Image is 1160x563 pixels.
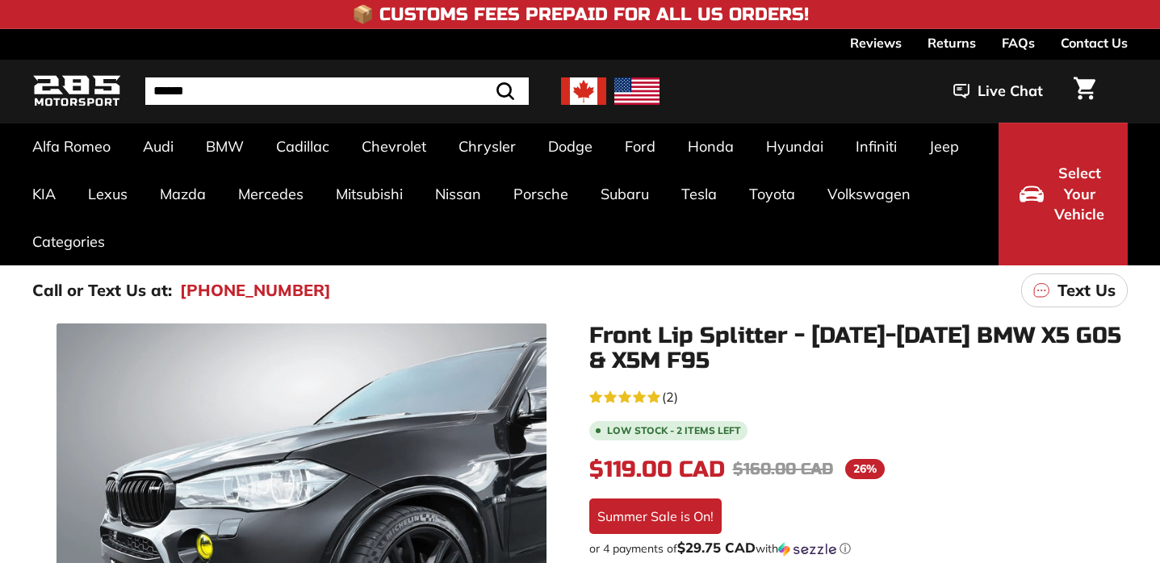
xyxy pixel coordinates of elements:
span: $119.00 CAD [589,456,725,483]
a: Jeep [913,123,975,170]
a: 5.0 rating (2 votes) [589,386,1129,407]
a: Ford [609,123,672,170]
a: Mazda [144,170,222,218]
img: Logo_285_Motorsport_areodynamics_components [32,73,121,111]
div: or 4 payments of with [589,540,1129,557]
input: Search [145,77,529,105]
img: Sezzle [778,542,836,557]
a: Nissan [419,170,497,218]
a: Subaru [584,170,665,218]
a: Lexus [72,170,144,218]
a: Categories [16,218,121,265]
a: Text Us [1021,273,1128,307]
div: Summer Sale is On! [589,498,722,534]
span: 26% [845,459,885,479]
a: FAQs [1002,29,1035,56]
span: $29.75 CAD [677,539,756,556]
h4: 📦 Customs Fees Prepaid for All US Orders! [352,5,809,24]
span: Low stock - 2 items left [607,426,741,436]
a: Returns [928,29,976,56]
a: Chevrolet [345,123,442,170]
span: (2) [662,387,678,407]
span: $160.00 CAD [733,459,833,479]
a: Alfa Romeo [16,123,127,170]
span: Live Chat [978,81,1043,102]
a: Porsche [497,170,584,218]
button: Live Chat [932,71,1064,111]
a: Dodge [532,123,609,170]
a: Hyundai [750,123,840,170]
div: or 4 payments of$29.75 CADwithSezzle Click to learn more about Sezzle [589,540,1129,557]
a: Reviews [850,29,902,56]
a: Cadillac [260,123,345,170]
a: KIA [16,170,72,218]
a: Audi [127,123,190,170]
a: BMW [190,123,260,170]
a: Tesla [665,170,733,218]
h1: Front Lip Splitter - [DATE]-[DATE] BMW X5 G05 & X5M F95 [589,323,1129,373]
a: Volkswagen [811,170,927,218]
a: [PHONE_NUMBER] [180,278,331,302]
a: Contact Us [1061,29,1128,56]
a: Mitsubishi [320,170,419,218]
a: Mercedes [222,170,320,218]
p: Text Us [1057,278,1116,302]
span: Select Your Vehicle [1052,163,1107,225]
p: Call or Text Us at: [32,278,172,302]
a: Cart [1064,64,1105,119]
a: Toyota [733,170,811,218]
button: Select Your Vehicle [999,123,1128,265]
a: Honda [672,123,750,170]
a: Infiniti [840,123,913,170]
a: Chrysler [442,123,532,170]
